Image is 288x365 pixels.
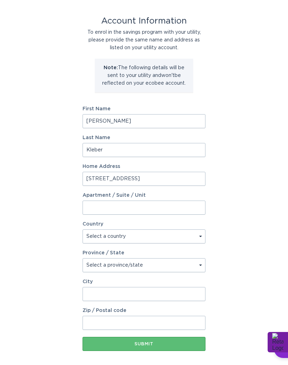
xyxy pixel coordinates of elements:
p: The following details will be sent to your utility and won't be reflected on your ecobee account. [100,64,188,87]
label: Apartment / Suite / Unit [83,193,205,198]
div: Account Information [83,17,205,25]
strong: Note: [104,65,118,70]
label: Last Name [83,135,205,140]
label: Province / State [83,250,124,255]
button: Submit [83,337,205,351]
label: First Name [83,106,205,111]
label: Home Address [83,164,205,169]
label: Zip / Postal code [83,308,205,313]
div: Submit [86,342,202,346]
div: To enrol in the savings program with your utility, please provide the same name and address as li... [83,28,205,52]
label: City [83,279,205,284]
label: Country [83,222,103,227]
